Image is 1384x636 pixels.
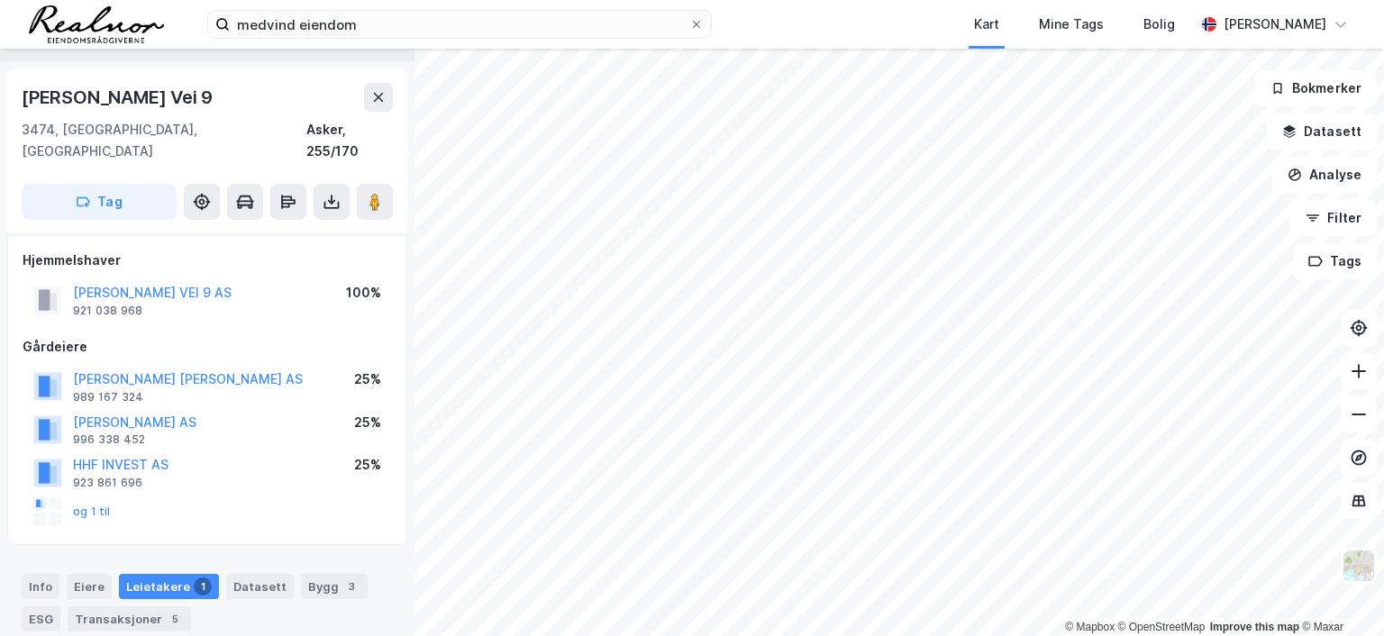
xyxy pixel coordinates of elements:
[73,476,142,490] div: 923 861 696
[1294,550,1384,636] div: Kontrollprogram for chat
[306,119,393,162] div: Asker, 255/170
[194,577,212,595] div: 1
[22,574,59,599] div: Info
[68,606,191,631] div: Transaksjoner
[301,574,368,599] div: Bygg
[354,368,381,390] div: 25%
[342,577,360,595] div: 3
[67,574,112,599] div: Eiere
[354,454,381,476] div: 25%
[230,11,689,38] input: Søk på adresse, matrikkel, gårdeiere, leietakere eller personer
[22,606,60,631] div: ESG
[1210,621,1299,633] a: Improve this map
[29,5,164,43] img: realnor-logo.934646d98de889bb5806.png
[73,432,145,447] div: 996 338 452
[22,184,177,220] button: Tag
[974,14,999,35] div: Kart
[1143,14,1175,35] div: Bolig
[22,119,306,162] div: 3474, [GEOGRAPHIC_DATA], [GEOGRAPHIC_DATA]
[119,574,219,599] div: Leietakere
[22,83,216,112] div: [PERSON_NAME] Vei 9
[1224,14,1326,35] div: [PERSON_NAME]
[1065,621,1115,633] a: Mapbox
[23,336,392,358] div: Gårdeiere
[1293,243,1377,279] button: Tags
[346,282,381,304] div: 100%
[1294,550,1384,636] iframe: Chat Widget
[1272,157,1377,193] button: Analyse
[354,412,381,433] div: 25%
[226,574,294,599] div: Datasett
[23,250,392,271] div: Hjemmelshaver
[73,390,143,404] div: 989 167 324
[1342,549,1376,583] img: Z
[1290,200,1377,236] button: Filter
[1267,114,1377,150] button: Datasett
[73,304,142,318] div: 921 038 968
[1118,621,1206,633] a: OpenStreetMap
[1255,70,1377,106] button: Bokmerker
[166,610,184,628] div: 5
[1039,14,1104,35] div: Mine Tags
